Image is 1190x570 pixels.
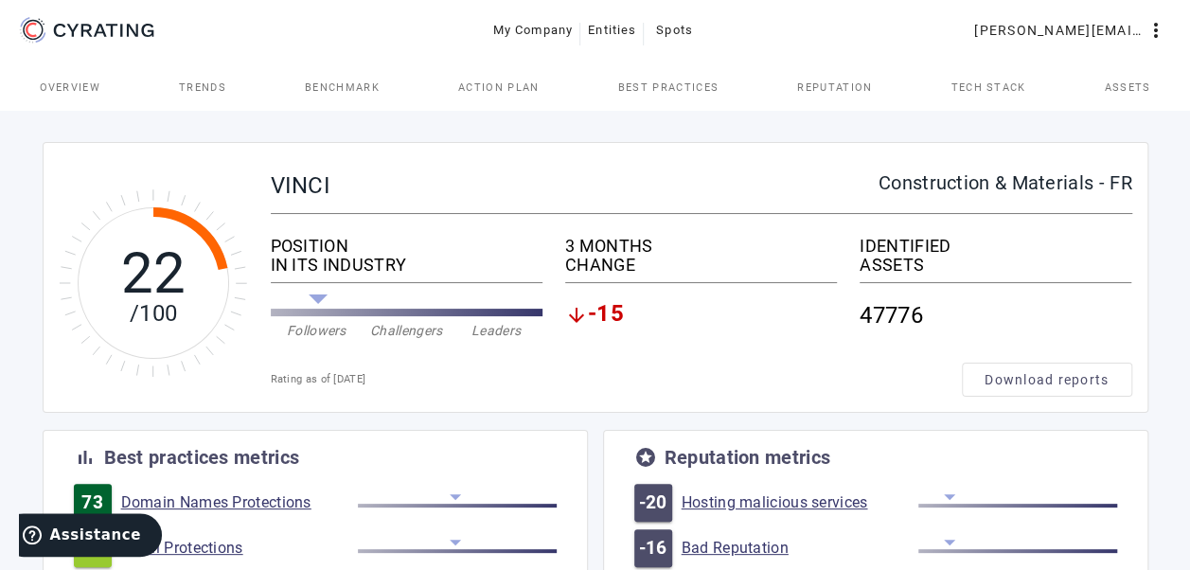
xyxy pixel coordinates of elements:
[271,237,542,256] div: POSITION
[879,173,1132,192] div: Construction & Materials - FR
[950,82,1025,93] span: Tech Stack
[305,82,380,93] span: Benchmark
[580,13,644,47] button: Entities
[81,493,103,512] span: 73
[860,291,1131,340] div: 47776
[565,256,837,275] div: CHANGE
[104,448,300,467] div: Best practices metrics
[565,237,837,256] div: 3 MONTHS
[682,539,918,558] a: Bad Reputation
[129,300,176,327] tspan: /100
[665,448,830,467] div: Reputation metrics
[19,513,162,561] iframe: Ouvre un widget dans lequel vous pouvez trouver plus d’informations
[634,446,657,469] mat-icon: stars
[588,15,636,45] span: Entities
[860,256,1131,275] div: ASSETS
[40,82,101,93] span: Overview
[565,304,588,327] mat-icon: arrow_downward
[271,370,962,389] div: Rating as of [DATE]
[362,321,452,340] div: Challengers
[682,493,918,512] a: Hosting malicious services
[656,15,693,45] span: Spots
[452,321,542,340] div: Leaders
[74,446,97,469] mat-icon: bar_chart
[54,24,154,37] g: CYRATING
[272,321,362,340] div: Followers
[588,304,624,327] span: -15
[120,240,186,307] tspan: 22
[1145,19,1167,42] mat-icon: more_vert
[967,13,1175,47] button: [PERSON_NAME][EMAIL_ADDRESS][PERSON_NAME][DOMAIN_NAME]
[962,363,1132,397] button: Download reports
[618,82,719,93] span: Best practices
[458,82,540,93] span: Action Plan
[121,539,358,558] a: Email Protections
[271,256,542,275] div: IN ITS INDUSTRY
[179,82,226,93] span: Trends
[639,539,667,558] span: -16
[644,13,704,47] button: Spots
[271,173,879,198] div: VINCI
[860,237,1131,256] div: IDENTIFIED
[1105,82,1151,93] span: Assets
[797,82,872,93] span: Reputation
[121,493,358,512] a: Domain Names Protections
[486,13,581,47] button: My Company
[985,370,1109,389] span: Download reports
[493,15,574,45] span: My Company
[639,493,667,512] span: -20
[974,15,1145,45] span: [PERSON_NAME][EMAIL_ADDRESS][PERSON_NAME][DOMAIN_NAME]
